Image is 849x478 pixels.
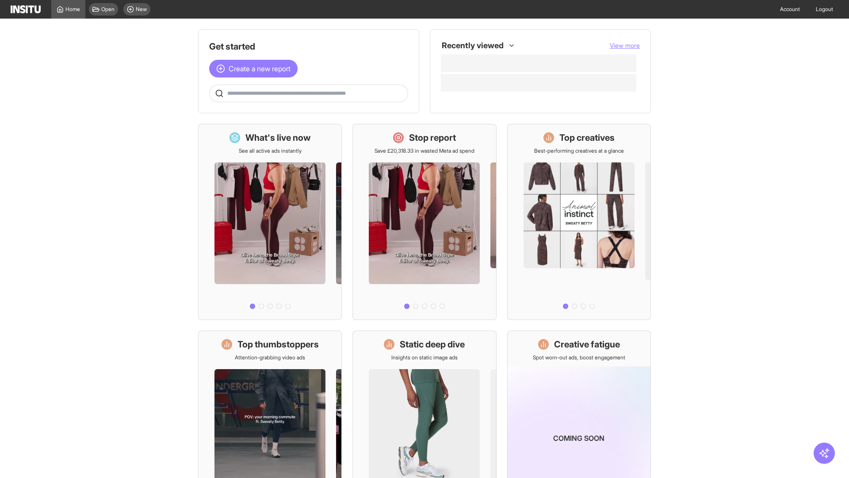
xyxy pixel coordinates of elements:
span: Home [65,6,80,13]
a: What's live nowSee all active ads instantly [198,124,342,320]
a: Stop reportSave £20,318.33 in wasted Meta ad spend [352,124,496,320]
a: Top creativesBest-performing creatives at a glance [507,124,651,320]
button: View more [610,41,640,50]
p: Save £20,318.33 in wasted Meta ad spend [375,147,474,154]
h1: Static deep dive [400,338,465,351]
button: Create a new report [209,60,298,77]
h1: Stop report [409,131,456,144]
span: Create a new report [229,63,291,74]
h1: Top thumbstoppers [237,338,319,351]
img: Logo [11,5,41,13]
p: Attention-grabbing video ads [235,354,305,361]
h1: What's live now [245,131,311,144]
h1: Top creatives [559,131,615,144]
p: See all active ads instantly [239,147,302,154]
span: Open [101,6,115,13]
span: View more [610,42,640,49]
h1: Get started [209,40,408,53]
p: Insights on static image ads [391,354,458,361]
p: Best-performing creatives at a glance [534,147,624,154]
span: New [136,6,147,13]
